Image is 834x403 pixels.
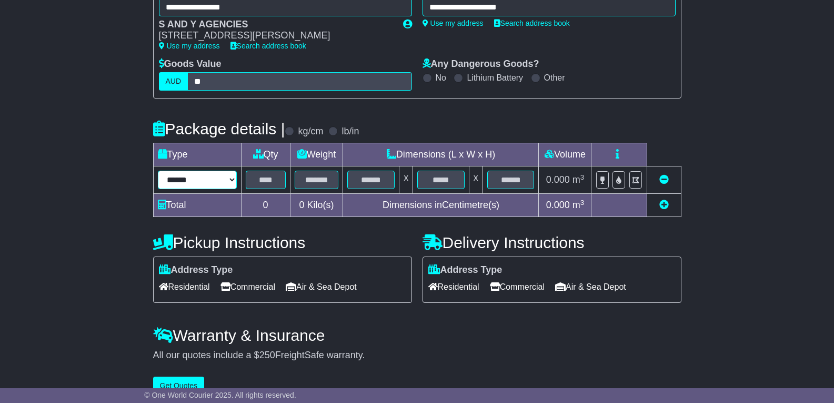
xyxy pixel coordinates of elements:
span: m [572,174,585,185]
span: Residential [159,279,210,295]
td: Total [153,194,241,217]
span: © One World Courier 2025. All rights reserved. [144,391,296,399]
h4: Delivery Instructions [423,234,681,251]
a: Search address book [494,19,570,27]
a: Add new item [659,200,669,210]
label: AUD [159,72,188,91]
td: x [399,166,413,194]
label: Address Type [159,264,233,276]
span: 250 [259,350,275,360]
span: 0 [299,200,304,210]
td: 0 [241,194,290,217]
label: No [436,73,446,83]
a: Remove this item [659,174,669,185]
a: Use my address [423,19,484,27]
label: Any Dangerous Goods? [423,58,539,70]
div: [STREET_ADDRESS][PERSON_NAME] [159,30,393,42]
td: Dimensions (L x W x H) [343,143,539,166]
h4: Pickup Instructions [153,234,412,251]
div: All our quotes include a $ FreightSafe warranty. [153,350,681,361]
label: lb/in [341,126,359,137]
td: x [469,166,483,194]
span: Residential [428,279,479,295]
span: Commercial [490,279,545,295]
td: Dimensions in Centimetre(s) [343,194,539,217]
td: Kilo(s) [290,194,343,217]
span: Air & Sea Depot [286,279,357,295]
a: Use my address [159,42,220,50]
td: Weight [290,143,343,166]
span: Commercial [220,279,275,295]
button: Get Quotes [153,377,205,395]
a: Search address book [230,42,306,50]
span: m [572,200,585,210]
sup: 3 [580,173,585,181]
label: kg/cm [298,126,323,137]
sup: 3 [580,199,585,207]
h4: Package details | [153,120,285,137]
td: Type [153,143,241,166]
td: Qty [241,143,290,166]
label: Other [544,73,565,83]
span: 0.000 [546,174,570,185]
label: Lithium Battery [467,73,523,83]
span: 0.000 [546,200,570,210]
div: S AND Y AGENCIES [159,19,393,31]
td: Volume [539,143,591,166]
label: Goods Value [159,58,222,70]
span: Air & Sea Depot [555,279,626,295]
label: Address Type [428,264,503,276]
h4: Warranty & Insurance [153,327,681,344]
